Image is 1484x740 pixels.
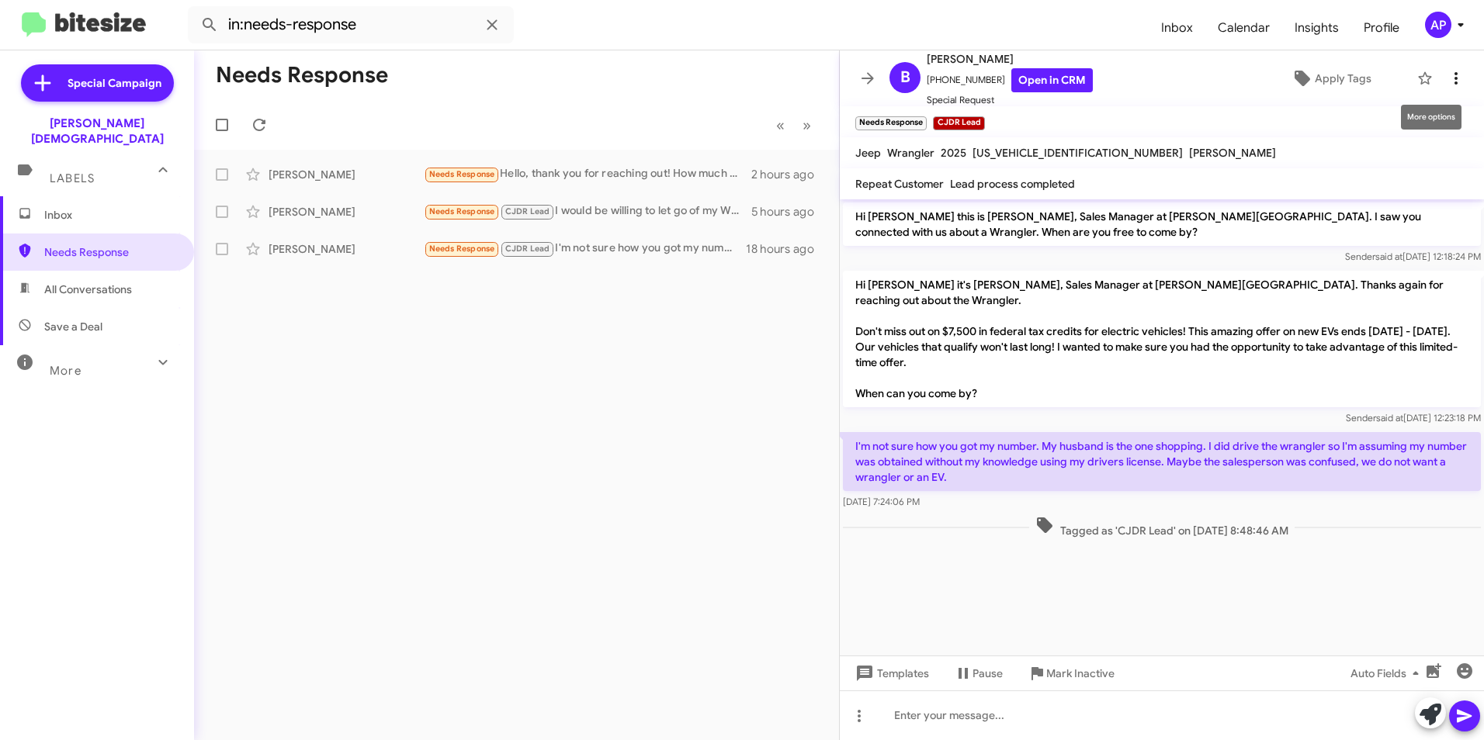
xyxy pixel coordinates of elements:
[1011,68,1093,92] a: Open in CRM
[429,244,495,254] span: Needs Response
[933,116,984,130] small: CJDR Lead
[1351,659,1425,687] span: Auto Fields
[941,659,1015,687] button: Pause
[424,240,746,258] div: I'm not sure how you got my number. My husband is the one shopping. I did drive the wrangler so I...
[21,64,174,102] a: Special Campaign
[1315,64,1371,92] span: Apply Tags
[429,206,495,216] span: Needs Response
[505,244,550,254] span: CJDR Lead
[44,244,176,260] span: Needs Response
[44,319,102,334] span: Save a Deal
[843,202,1481,246] p: Hi [PERSON_NAME] this is [PERSON_NAME], Sales Manager at [PERSON_NAME][GEOGRAPHIC_DATA]. I saw yo...
[1412,12,1467,38] button: AP
[505,206,550,216] span: CJDR Lead
[188,6,514,43] input: Search
[927,50,1093,68] span: [PERSON_NAME]
[269,167,424,182] div: [PERSON_NAME]
[973,146,1183,160] span: [US_VEHICLE_IDENTIFICATION_NUMBER]
[843,496,920,507] span: [DATE] 7:24:06 PM
[852,659,929,687] span: Templates
[1375,251,1403,262] span: said at
[776,116,785,135] span: «
[751,204,827,220] div: 5 hours ago
[767,109,794,141] button: Previous
[927,68,1093,92] span: [PHONE_NUMBER]
[927,92,1093,108] span: Special Request
[840,659,941,687] button: Templates
[751,167,827,182] div: 2 hours ago
[1401,105,1461,130] div: More options
[1425,12,1451,38] div: AP
[746,241,827,257] div: 18 hours ago
[1046,659,1115,687] span: Mark Inactive
[843,271,1481,407] p: Hi [PERSON_NAME] it's [PERSON_NAME], Sales Manager at [PERSON_NAME][GEOGRAPHIC_DATA]. Thanks agai...
[1149,5,1205,50] a: Inbox
[50,171,95,185] span: Labels
[900,65,910,90] span: B
[1346,412,1481,424] span: Sender [DATE] 12:23:18 PM
[1351,5,1412,50] a: Profile
[1015,659,1127,687] button: Mark Inactive
[429,169,495,179] span: Needs Response
[950,177,1075,191] span: Lead process completed
[855,177,944,191] span: Repeat Customer
[1338,659,1437,687] button: Auto Fields
[68,75,161,91] span: Special Campaign
[1029,516,1295,538] span: Tagged as 'CJDR Lead' on [DATE] 8:48:46 AM
[44,282,132,297] span: All Conversations
[941,146,966,160] span: 2025
[424,202,751,220] div: I would be willing to let go of my Wrangler for 35k
[793,109,820,141] button: Next
[424,165,751,183] div: Hello, thank you for reaching out! How much would you buy it for?
[768,109,820,141] nav: Page navigation example
[843,432,1481,491] p: I'm not sure how you got my number. My husband is the one shopping. I did drive the wrangler so I...
[269,241,424,257] div: [PERSON_NAME]
[216,63,388,88] h1: Needs Response
[269,204,424,220] div: [PERSON_NAME]
[1252,64,1409,92] button: Apply Tags
[887,146,934,160] span: Wrangler
[973,659,1003,687] span: Pause
[1345,251,1481,262] span: Sender [DATE] 12:18:24 PM
[1282,5,1351,50] a: Insights
[1376,412,1403,424] span: said at
[803,116,811,135] span: »
[855,116,927,130] small: Needs Response
[855,146,881,160] span: Jeep
[44,207,176,223] span: Inbox
[1205,5,1282,50] a: Calendar
[50,364,81,378] span: More
[1189,146,1276,160] span: [PERSON_NAME]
